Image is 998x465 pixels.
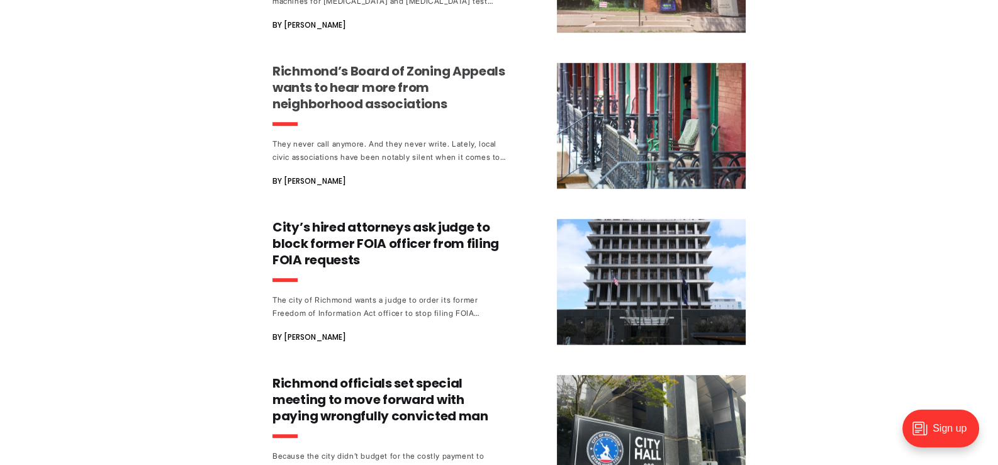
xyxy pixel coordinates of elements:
[272,18,346,33] span: By [PERSON_NAME]
[892,403,998,465] iframe: portal-trigger
[272,293,507,320] div: The city of Richmond wants a judge to order its former Freedom of Information Act officer to stop...
[272,137,507,164] div: They never call anymore. And they never write. Lately, local civic associations have been notably...
[272,330,346,345] span: By [PERSON_NAME]
[557,63,746,189] img: Richmond’s Board of Zoning Appeals wants to hear more from neighborhood associations
[272,375,507,424] h3: Richmond officials set special meeting to move forward with paying wrongfully convicted man
[272,63,507,112] h3: Richmond’s Board of Zoning Appeals wants to hear more from neighborhood associations
[272,174,346,189] span: By [PERSON_NAME]
[557,219,746,345] img: City’s hired attorneys ask judge to block former FOIA officer from filing FOIA requests
[272,219,507,268] h3: City’s hired attorneys ask judge to block former FOIA officer from filing FOIA requests
[272,219,746,345] a: City’s hired attorneys ask judge to block former FOIA officer from filing FOIA requests The city ...
[272,63,746,189] a: Richmond’s Board of Zoning Appeals wants to hear more from neighborhood associations They never c...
